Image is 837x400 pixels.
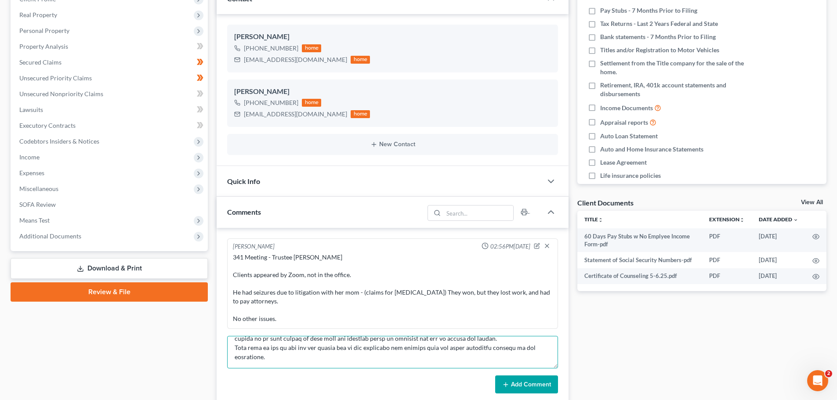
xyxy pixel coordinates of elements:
[19,122,76,129] span: Executory Contracts
[577,268,702,284] td: Certificate of Counseling 5-6.25.pdf
[233,253,552,323] div: 341 Meeting - Trustee [PERSON_NAME] Clients appeared by Zoom, not in the office. He had seizures ...
[702,252,752,268] td: PDF
[577,252,702,268] td: Statement of Social Security Numbers-pdf
[12,197,208,213] a: SOFA Review
[600,32,716,41] span: Bank statements - 7 Months Prior to Filing
[19,169,44,177] span: Expenses
[19,185,58,192] span: Miscellaneous
[234,141,551,148] button: New Contact
[600,59,757,76] span: Settlement from the Title company for the sale of the home.
[600,171,661,180] span: Life insurance policies
[577,228,702,252] td: 60 Days Pay Stubs w No Emplyee Income Form-pdf
[600,158,647,167] span: Lease Agreement
[490,242,530,251] span: 02:56PM[DATE]
[12,54,208,70] a: Secured Claims
[759,216,798,223] a: Date Added expand_more
[12,39,208,54] a: Property Analysis
[600,118,648,127] span: Appraisal reports
[739,217,745,223] i: unfold_more
[577,198,634,207] div: Client Documents
[19,216,50,224] span: Means Test
[12,102,208,118] a: Lawsuits
[600,145,703,154] span: Auto and Home Insurance Statements
[702,268,752,284] td: PDF
[11,258,208,279] a: Download & Print
[702,228,752,252] td: PDF
[600,6,697,15] span: Pay Stubs - 7 Months Prior to Filing
[807,370,828,391] iframe: Intercom live chat
[752,228,805,252] td: [DATE]
[12,70,208,86] a: Unsecured Priority Claims
[495,375,558,394] button: Add Comment
[19,137,99,145] span: Codebtors Insiders & Notices
[19,58,62,66] span: Secured Claims
[19,153,40,161] span: Income
[19,232,81,240] span: Additional Documents
[801,199,823,205] a: View All
[11,282,208,302] a: Review & File
[600,132,658,141] span: Auto Loan Statement
[244,110,347,119] div: [EMAIL_ADDRESS][DOMAIN_NAME]
[19,27,69,34] span: Personal Property
[244,55,347,64] div: [EMAIL_ADDRESS][DOMAIN_NAME]
[793,217,798,223] i: expand_more
[584,216,603,223] a: Titleunfold_more
[302,44,321,52] div: home
[351,110,370,118] div: home
[598,217,603,223] i: unfold_more
[825,370,832,377] span: 2
[244,44,298,53] div: [PHONE_NUMBER]
[19,201,56,208] span: SOFA Review
[302,99,321,107] div: home
[227,177,260,185] span: Quick Info
[234,32,551,42] div: [PERSON_NAME]
[233,242,275,251] div: [PERSON_NAME]
[600,19,718,28] span: Tax Returns - Last 2 Years Federal and State
[19,106,43,113] span: Lawsuits
[752,252,805,268] td: [DATE]
[19,90,103,97] span: Unsecured Nonpriority Claims
[227,208,261,216] span: Comments
[752,268,805,284] td: [DATE]
[600,104,653,112] span: Income Documents
[19,11,57,18] span: Real Property
[444,205,514,220] input: Search...
[12,118,208,133] a: Executory Contracts
[351,56,370,64] div: home
[709,216,745,223] a: Extensionunfold_more
[19,43,68,50] span: Property Analysis
[244,98,298,107] div: [PHONE_NUMBER]
[19,74,92,82] span: Unsecured Priority Claims
[12,86,208,102] a: Unsecured Nonpriority Claims
[600,81,757,98] span: Retirement, IRA, 401k account statements and disbursements
[234,86,551,97] div: [PERSON_NAME]
[600,46,719,54] span: Titles and/or Registration to Motor Vehicles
